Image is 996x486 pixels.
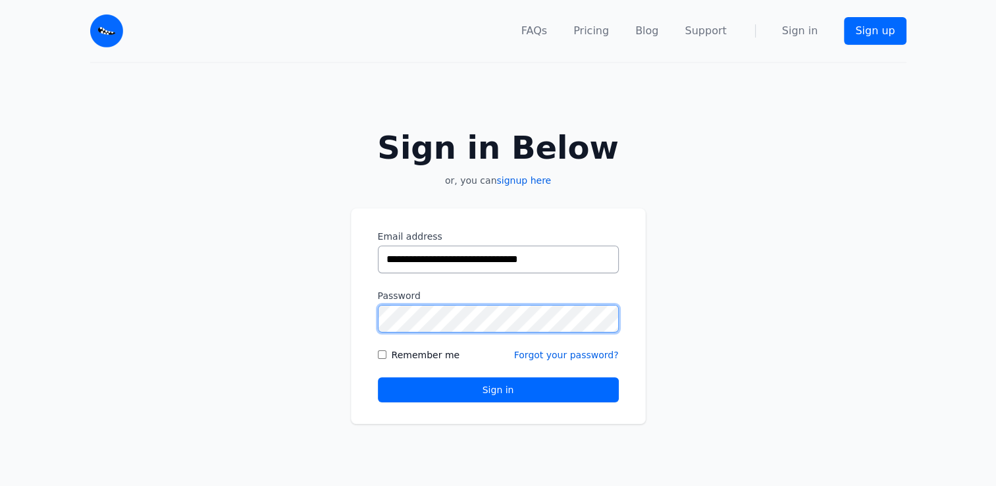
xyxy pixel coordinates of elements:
[782,23,818,39] a: Sign in
[635,23,658,39] a: Blog
[378,377,619,402] button: Sign in
[514,350,619,360] a: Forgot your password?
[573,23,609,39] a: Pricing
[351,132,646,163] h2: Sign in Below
[521,23,547,39] a: FAQs
[378,289,619,302] label: Password
[685,23,726,39] a: Support
[90,14,123,47] img: Email Monster
[844,17,906,45] a: Sign up
[351,174,646,187] p: or, you can
[496,175,551,186] a: signup here
[392,348,460,362] label: Remember me
[378,230,619,243] label: Email address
